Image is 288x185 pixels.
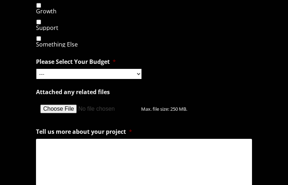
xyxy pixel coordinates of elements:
[36,88,110,96] label: Attached any related files
[141,100,193,112] span: Max. file size: 250 MB.
[36,8,57,14] label: Growth
[36,41,78,47] label: Something Else
[252,150,288,185] iframe: Chat Widget
[36,128,132,136] label: Tell us more about your project
[36,25,58,31] label: Support
[36,58,116,66] label: Please Select Your Budget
